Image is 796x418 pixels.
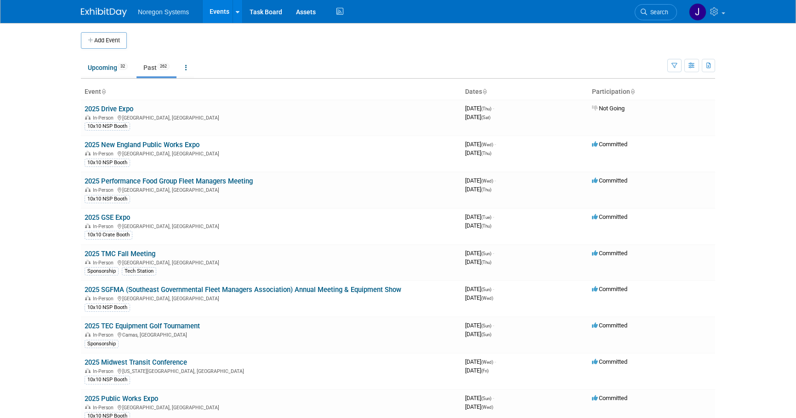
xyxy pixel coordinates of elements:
span: Committed [592,213,627,220]
img: In-Person Event [85,223,91,228]
span: Committed [592,141,627,148]
span: (Wed) [481,360,493,365]
div: [US_STATE][GEOGRAPHIC_DATA], [GEOGRAPHIC_DATA] [85,367,458,374]
span: [DATE] [465,294,493,301]
img: In-Person Event [85,405,91,409]
img: In-Person Event [85,332,91,337]
span: In-Person [93,260,116,266]
a: 2025 Public Works Expo [85,395,158,403]
span: [DATE] [465,395,494,401]
span: [DATE] [465,331,491,338]
a: Search [635,4,677,20]
span: (Tue) [481,215,491,220]
span: [DATE] [465,286,494,292]
span: [DATE] [465,105,494,112]
span: (Thu) [481,260,491,265]
a: Sort by Event Name [101,88,106,95]
img: In-Person Event [85,368,91,373]
div: 10x10 NSP Booth [85,195,130,203]
span: (Wed) [481,142,493,147]
a: 2025 Performance Food Group Fleet Managers Meeting [85,177,253,185]
th: Participation [588,84,715,100]
span: - [495,358,496,365]
button: Add Event [81,32,127,49]
span: (Sat) [481,115,490,120]
span: Search [647,9,668,16]
span: In-Person [93,368,116,374]
span: In-Person [93,405,116,411]
a: Upcoming32 [81,59,135,76]
a: 2025 SGFMA (Southeast Governmental Fleet Managers Association) Annual Meeting & Equipment Show [85,286,401,294]
div: 10x10 NSP Booth [85,376,130,384]
span: [DATE] [465,222,491,229]
a: 2025 TMC Fall Meeting [85,250,155,258]
div: [GEOGRAPHIC_DATA], [GEOGRAPHIC_DATA] [85,294,458,302]
span: 262 [157,63,170,70]
span: In-Person [93,187,116,193]
div: 10x10 NSP Booth [85,122,130,131]
img: ExhibitDay [81,8,127,17]
span: - [495,177,496,184]
span: - [493,105,494,112]
span: [DATE] [465,114,490,120]
span: [DATE] [465,177,496,184]
span: [DATE] [465,186,491,193]
div: [GEOGRAPHIC_DATA], [GEOGRAPHIC_DATA] [85,186,458,193]
span: [DATE] [465,367,489,374]
span: (Sun) [481,287,491,292]
div: Tech Station [122,267,156,275]
span: (Thu) [481,223,491,229]
span: Committed [592,286,627,292]
div: [GEOGRAPHIC_DATA], [GEOGRAPHIC_DATA] [85,149,458,157]
span: [DATE] [465,258,491,265]
a: 2025 New England Public Works Expo [85,141,199,149]
span: 32 [118,63,128,70]
a: 2025 Drive Expo [85,105,133,113]
span: (Sun) [481,396,491,401]
span: In-Person [93,115,116,121]
span: (Fri) [481,368,489,373]
span: Committed [592,322,627,329]
span: In-Person [93,332,116,338]
span: [DATE] [465,358,496,365]
div: Sponsorship [85,340,119,348]
span: - [493,395,494,401]
span: In-Person [93,296,116,302]
span: (Wed) [481,405,493,410]
div: [GEOGRAPHIC_DATA], [GEOGRAPHIC_DATA] [85,258,458,266]
img: In-Person Event [85,296,91,300]
span: [DATE] [465,403,493,410]
a: Past262 [136,59,176,76]
span: (Thu) [481,106,491,111]
img: In-Person Event [85,187,91,192]
div: Sponsorship [85,267,119,275]
span: [DATE] [465,250,494,257]
span: In-Person [93,223,116,229]
span: - [495,141,496,148]
div: [GEOGRAPHIC_DATA], [GEOGRAPHIC_DATA] [85,403,458,411]
span: Not Going [592,105,625,112]
span: (Thu) [481,151,491,156]
div: 10x10 NSP Booth [85,303,130,312]
span: (Sun) [481,251,491,256]
span: (Sun) [481,332,491,337]
div: [GEOGRAPHIC_DATA], [GEOGRAPHIC_DATA] [85,222,458,229]
span: (Thu) [481,187,491,192]
img: Johana Gil [689,3,706,21]
span: Committed [592,177,627,184]
span: - [493,322,494,329]
span: Committed [592,395,627,401]
div: Camas, [GEOGRAPHIC_DATA] [85,331,458,338]
span: (Sun) [481,323,491,328]
a: Sort by Start Date [482,88,487,95]
span: [DATE] [465,149,491,156]
a: 2025 Midwest Transit Conference [85,358,187,366]
span: [DATE] [465,322,494,329]
th: Event [81,84,461,100]
div: 10x10 NSP Booth [85,159,130,167]
span: (Wed) [481,296,493,301]
a: 2025 GSE Expo [85,213,130,222]
div: [GEOGRAPHIC_DATA], [GEOGRAPHIC_DATA] [85,114,458,121]
img: In-Person Event [85,260,91,264]
span: Noregon Systems [138,8,189,16]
